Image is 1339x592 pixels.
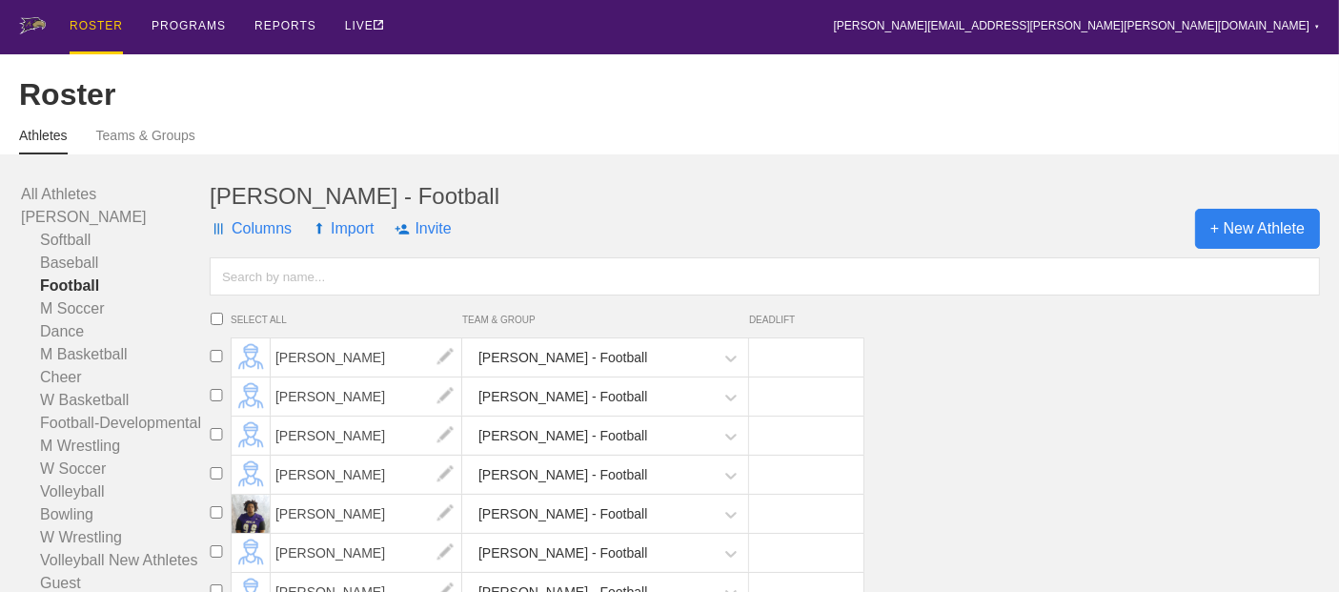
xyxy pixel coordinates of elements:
a: Dance [21,320,210,343]
a: [PERSON_NAME] [21,206,210,229]
span: TEAM & GROUP [462,315,749,325]
div: ▼ [1314,21,1320,32]
a: M Wrestling [21,435,210,458]
a: Teams & Groups [96,128,195,153]
a: All Athletes [21,183,210,206]
img: edit.png [426,495,464,533]
a: M Basketball [21,343,210,366]
div: [PERSON_NAME] - Football [478,379,647,415]
iframe: Chat Widget [997,372,1339,592]
a: Softball [21,229,210,252]
span: [PERSON_NAME] [271,534,462,572]
a: Bowling [21,503,210,526]
div: [PERSON_NAME] - Football [478,340,647,376]
a: W Soccer [21,458,210,480]
span: Invite [395,200,451,257]
img: edit.png [426,417,464,455]
a: M Soccer [21,297,210,320]
img: edit.png [426,534,464,572]
img: logo [19,17,46,34]
span: [PERSON_NAME] [271,495,462,533]
input: Search by name... [210,257,1320,296]
a: Football-Developmental [21,412,210,435]
img: edit.png [426,338,464,377]
a: Football [21,275,210,297]
span: [PERSON_NAME] [271,456,462,494]
div: [PERSON_NAME] - Football [478,536,647,571]
a: W Basketball [21,389,210,412]
span: [PERSON_NAME] [271,417,462,455]
a: Volleyball New Athletes [21,549,210,572]
div: [PERSON_NAME] - Football [478,418,647,454]
span: Import [313,200,374,257]
a: [PERSON_NAME] [271,349,462,365]
span: + New Athlete [1195,209,1320,249]
a: Volleyball [21,480,210,503]
a: [PERSON_NAME] [271,544,462,561]
a: Baseball [21,252,210,275]
span: SELECT ALL [231,315,462,325]
a: W Wrestling [21,526,210,549]
a: [PERSON_NAME] [271,388,462,404]
span: [PERSON_NAME] [271,378,462,416]
img: edit.png [426,456,464,494]
div: [PERSON_NAME] - Football [210,183,1320,210]
a: Athletes [19,128,68,154]
span: [PERSON_NAME] [271,338,462,377]
a: [PERSON_NAME] [271,505,462,521]
div: Roster [19,77,1320,112]
span: Columns [210,200,292,257]
span: DEADLIFT [749,315,855,325]
a: [PERSON_NAME] [271,466,462,482]
a: [PERSON_NAME] [271,427,462,443]
div: [PERSON_NAME] - Football [478,458,647,493]
img: edit.png [426,378,464,416]
a: Cheer [21,366,210,389]
div: [PERSON_NAME] - Football [478,497,647,532]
